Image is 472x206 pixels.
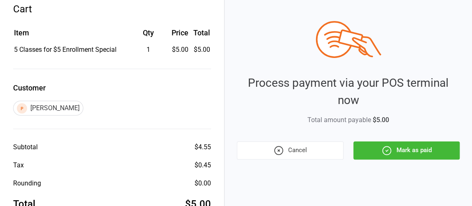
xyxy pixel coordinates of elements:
span: 5 Classes for $5 Enrollment Special [14,46,117,53]
button: Cancel [237,141,343,160]
div: $0.45 [195,160,211,170]
div: Subtotal [13,142,38,152]
th: Qty [128,27,169,44]
div: Cart [13,2,211,16]
td: $5.00 [192,45,210,55]
div: $0.00 [195,178,211,188]
div: 1 [128,45,169,55]
div: Price [170,27,188,38]
div: Rounding [13,178,41,188]
div: Tax [13,160,24,170]
label: Customer [13,82,211,93]
th: Item [14,27,127,44]
div: Process payment via your POS terminal now [237,74,460,109]
button: Mark as paid [353,141,460,160]
div: $4.55 [195,142,211,152]
div: [PERSON_NAME] [13,101,83,116]
th: Total [192,27,210,44]
div: $5.00 [170,45,188,55]
div: Total amount payable [237,115,460,125]
span: $5.00 [373,116,389,124]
